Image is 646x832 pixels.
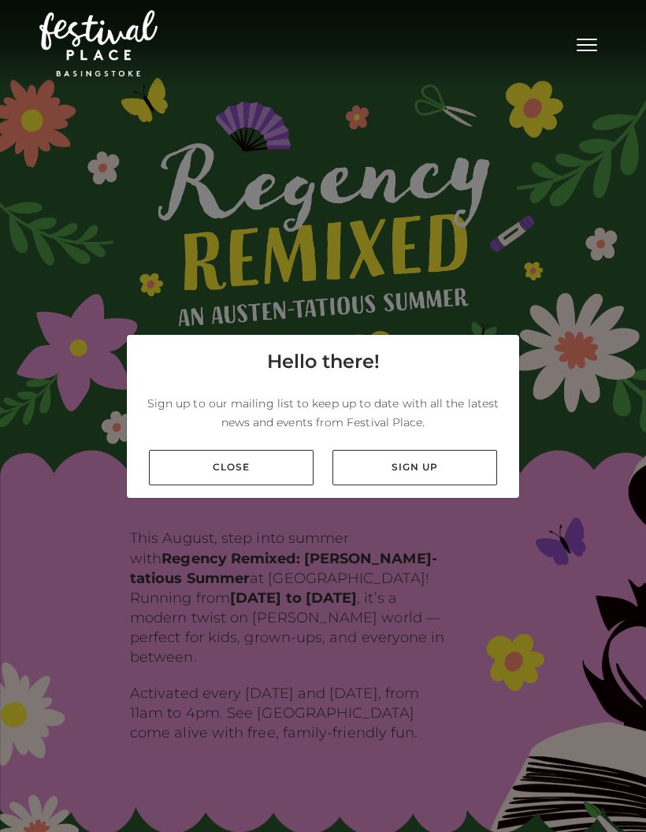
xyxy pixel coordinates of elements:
img: Festival Place Logo [39,10,158,76]
a: Sign up [332,450,497,485]
p: Sign up to our mailing list to keep up to date with all the latest news and events from Festival ... [139,394,507,432]
button: Toggle navigation [567,32,607,54]
a: Close [149,450,314,485]
h4: Hello there! [267,347,380,376]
